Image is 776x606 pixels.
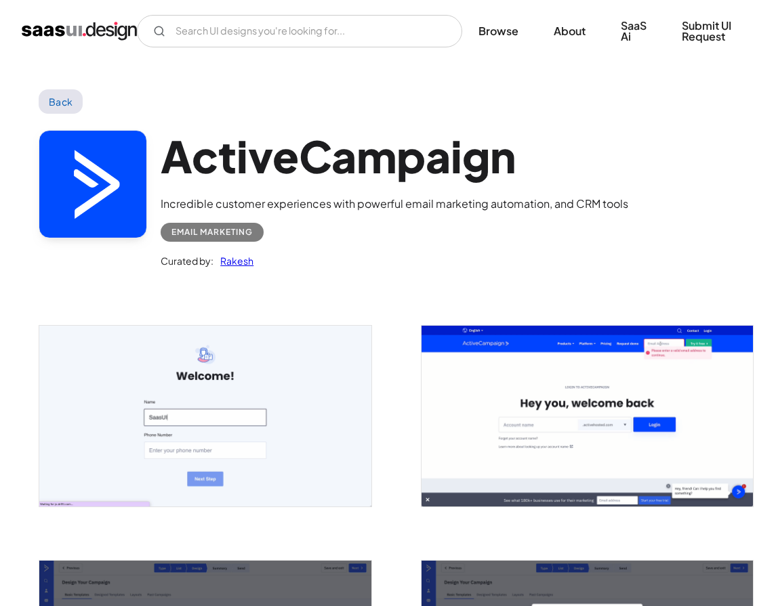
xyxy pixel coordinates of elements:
a: Rakesh [213,253,253,269]
a: Back [39,89,83,114]
a: About [537,16,602,46]
a: open lightbox [422,326,753,506]
form: Email Form [137,15,462,47]
input: Search UI designs you're looking for... [137,15,462,47]
h1: ActiveCampaign [161,130,628,182]
a: SaaS Ai [605,11,663,51]
a: Browse [462,16,535,46]
img: 641174e33b3a84033d21a51d_ActiveCampaign%20-%20Email%20Marketing%20Sign%20up%20.png [422,326,753,506]
img: 641174e346defb652b031e03_ActiveCampaign%20-%20Email%20Marketing%20Welcome.png [39,326,371,506]
a: home [22,20,137,42]
a: open lightbox [39,326,371,506]
div: Email Marketing [171,224,253,240]
a: Submit UI Request [666,11,754,51]
div: Incredible customer experiences with powerful email marketing automation, and CRM tools [161,196,628,212]
div: Curated by: [161,253,213,269]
